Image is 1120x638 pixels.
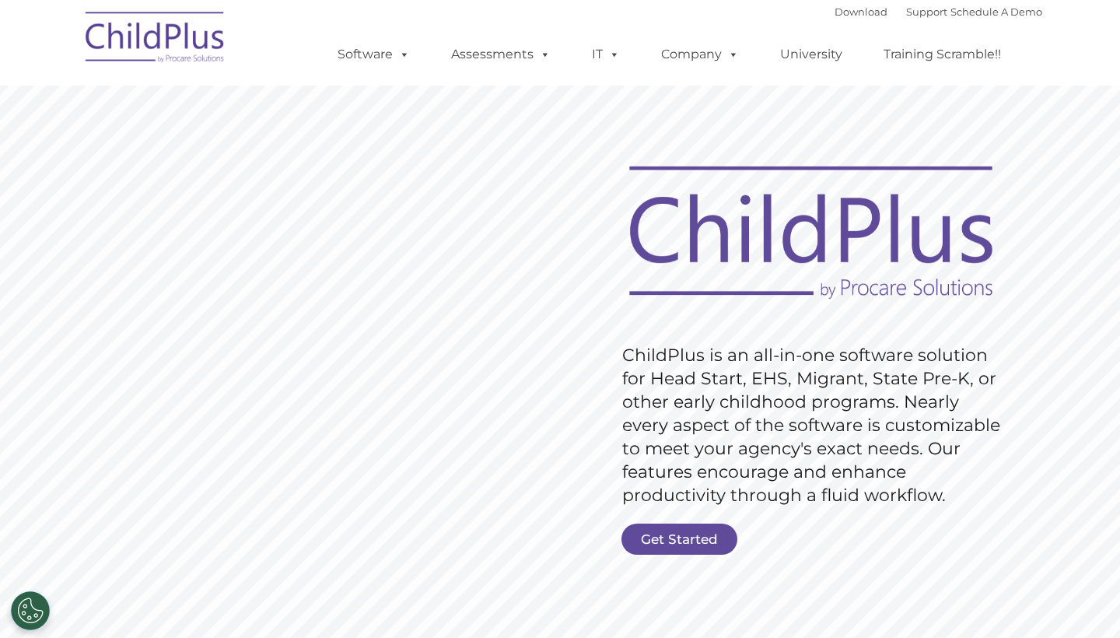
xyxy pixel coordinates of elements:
[78,1,233,79] img: ChildPlus by Procare Solutions
[621,524,737,555] a: Get Started
[950,5,1042,18] a: Schedule A Demo
[436,39,566,70] a: Assessments
[765,39,858,70] a: University
[622,344,1008,507] rs-layer: ChildPlus is an all-in-one software solution for Head Start, EHS, Migrant, State Pre-K, or other ...
[868,39,1017,70] a: Training Scramble!!
[322,39,425,70] a: Software
[576,39,635,70] a: IT
[646,39,754,70] a: Company
[11,591,50,630] button: Cookies Settings
[835,5,1042,18] font: |
[906,5,947,18] a: Support
[835,5,887,18] a: Download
